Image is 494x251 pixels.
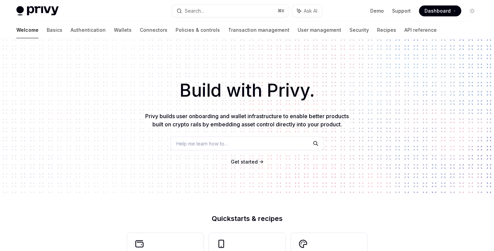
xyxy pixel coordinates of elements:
img: light logo [16,6,59,16]
a: Welcome [16,22,39,38]
a: Dashboard [419,5,461,16]
button: Toggle dark mode [467,5,478,16]
a: Authentication [71,22,106,38]
a: Connectors [140,22,167,38]
span: Get started [231,159,258,165]
a: API reference [404,22,437,38]
a: Recipes [377,22,396,38]
span: ⌘ K [278,8,285,14]
span: Help me learn how to… [176,140,228,147]
span: Privy builds user onboarding and wallet infrastructure to enable better products built on crypto ... [145,113,349,128]
button: Search...⌘K [172,5,288,17]
a: Policies & controls [176,22,220,38]
div: Search... [185,7,204,15]
span: Dashboard [424,8,451,14]
a: Transaction management [228,22,289,38]
h2: Quickstarts & recipes [127,215,367,222]
a: Security [349,22,369,38]
button: Ask AI [292,5,322,17]
a: Support [392,8,411,14]
a: Wallets [114,22,132,38]
a: Basics [47,22,62,38]
h1: Build with Privy. [11,77,483,104]
span: Ask AI [304,8,317,14]
a: Demo [370,8,384,14]
a: User management [298,22,341,38]
a: Get started [231,158,258,165]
